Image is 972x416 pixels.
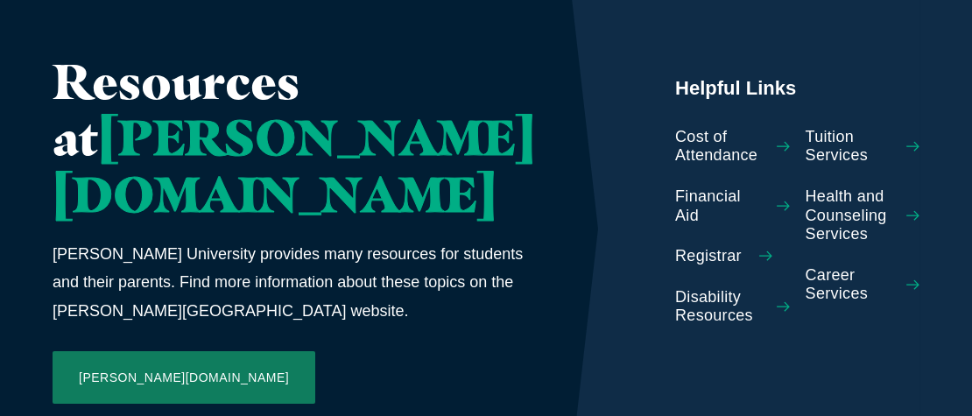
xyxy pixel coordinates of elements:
[675,247,790,266] a: Registrar
[675,128,759,166] span: Cost of Attendance
[53,240,535,325] p: [PERSON_NAME] University provides many resources for students and their parents. Find more inform...
[53,351,315,404] a: [PERSON_NAME][DOMAIN_NAME]
[675,288,790,326] a: Disability Resources
[806,187,890,244] span: Health and Counseling Services
[675,75,919,102] h5: Helpful Links
[675,187,759,225] span: Financial Aid
[675,128,790,166] a: Cost of Attendance
[675,187,790,225] a: Financial Aid
[53,107,535,223] span: [PERSON_NAME][DOMAIN_NAME]
[675,288,759,326] span: Disability Resources
[806,266,890,304] span: Career Services
[675,247,742,266] span: Registrar
[806,187,920,244] a: Health and Counseling Services
[806,128,890,166] span: Tuition Services
[806,266,920,304] a: Career Services
[806,128,920,166] a: Tuition Services
[53,53,535,222] h2: Resources at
